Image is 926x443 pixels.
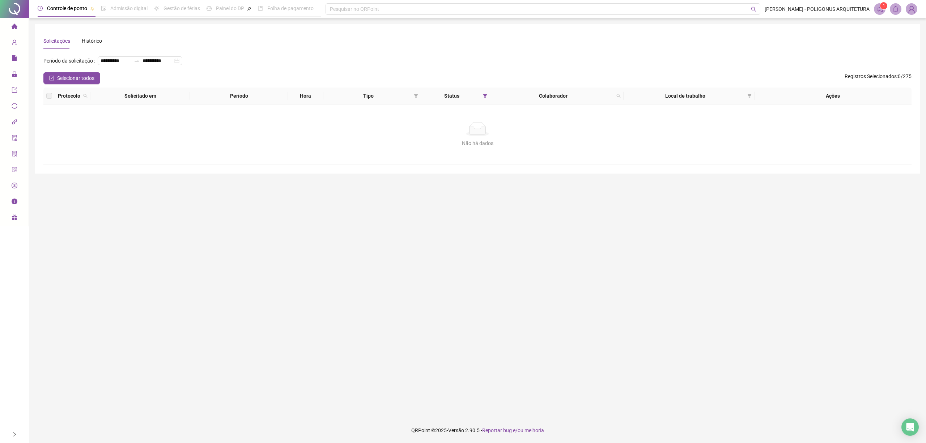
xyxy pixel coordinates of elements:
[414,94,418,98] span: filter
[765,5,870,13] span: [PERSON_NAME] - POLIGONUS ARQUITETURA
[12,100,17,114] span: sync
[616,94,621,98] span: search
[52,139,903,147] div: Não há dados
[892,6,899,12] span: bell
[493,92,613,100] span: Colaborador
[880,2,887,9] sup: 1
[326,92,411,100] span: Tipo
[83,94,88,98] span: search
[615,90,622,101] span: search
[482,427,544,433] span: Reportar bug e/ou melhoria
[82,37,102,45] div: Histórico
[29,418,926,443] footer: QRPoint © 2025 - 2.90.5 -
[216,5,244,11] span: Painel do DP
[12,179,17,194] span: dollar
[43,72,100,84] button: Selecionar todos
[746,90,753,101] span: filter
[101,6,106,11] span: file-done
[57,74,94,82] span: Selecionar todos
[12,148,17,162] span: solution
[58,92,80,100] span: Protocolo
[43,55,98,67] label: Período da solicitação
[110,5,148,11] span: Admissão digital
[134,58,140,64] span: swap-right
[258,6,263,11] span: book
[154,6,159,11] span: sun
[38,6,43,11] span: clock-circle
[267,5,314,11] span: Folha de pagamento
[448,427,464,433] span: Versão
[134,58,140,64] span: to
[90,7,94,11] span: pushpin
[424,92,480,100] span: Status
[12,432,17,437] span: right
[49,76,54,81] span: check-square
[12,84,17,98] span: export
[845,72,912,84] span: : 0 / 275
[845,73,897,79] span: Registros Selecionados
[43,37,70,45] div: Solicitações
[883,3,885,8] span: 1
[12,132,17,146] span: audit
[12,116,17,130] span: api
[901,418,919,436] div: Open Intercom Messenger
[483,94,487,98] span: filter
[876,6,883,12] span: notification
[626,92,744,100] span: Local de trabalho
[757,92,909,100] div: Ações
[906,4,917,14] img: 19998
[288,88,323,105] th: Hora
[163,5,200,11] span: Gestão de férias
[190,88,288,105] th: Período
[12,36,17,51] span: user-add
[12,195,17,210] span: info-circle
[412,90,420,101] span: filter
[12,20,17,35] span: home
[47,5,87,11] span: Controle de ponto
[747,94,752,98] span: filter
[207,6,212,11] span: dashboard
[90,88,190,105] th: Solicitado em
[247,7,251,11] span: pushpin
[12,211,17,226] span: gift
[751,7,756,12] span: search
[481,90,489,101] span: filter
[12,52,17,67] span: file
[12,68,17,82] span: lock
[82,90,89,101] span: search
[12,163,17,178] span: qrcode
